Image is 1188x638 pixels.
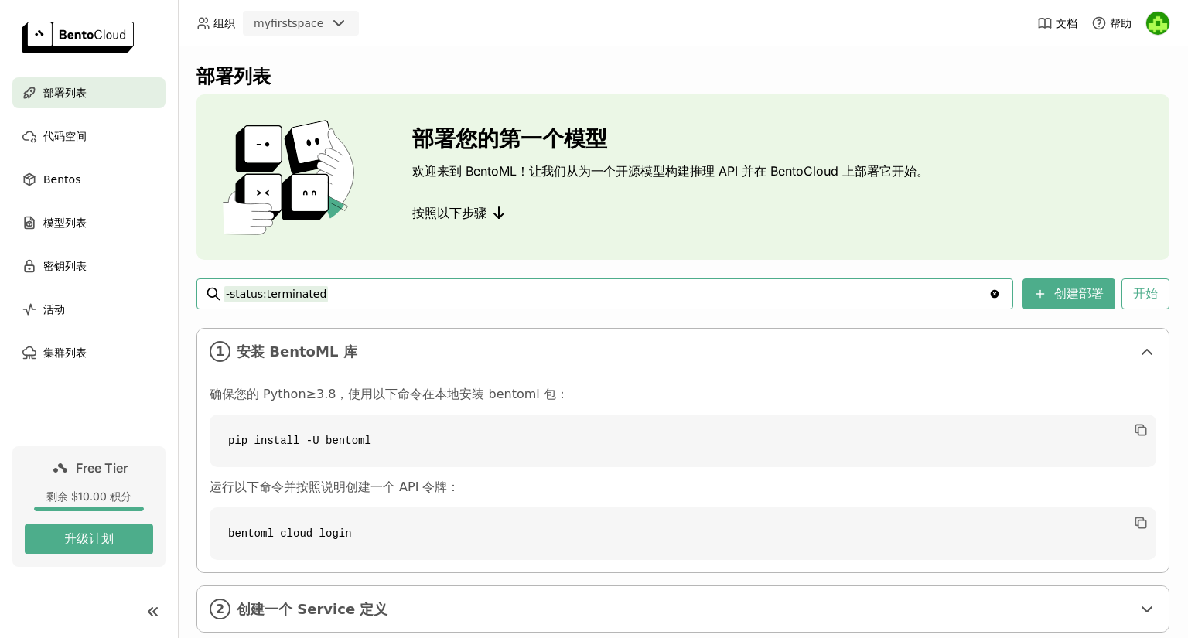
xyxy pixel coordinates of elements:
[25,524,153,554] button: 升级计划
[12,121,166,152] a: 代码空间
[412,205,486,220] span: 按照以下步骤
[25,490,153,503] div: 剩余 $10.00 积分
[1091,15,1132,31] div: 帮助
[12,294,166,325] a: 活动
[210,415,1156,467] code: pip install -U bentoml
[197,329,1169,374] div: 1安装 BentoML 库
[210,479,1156,495] p: 运行以下命令并按照说明创建一个 API 令牌：
[43,84,87,102] span: 部署列表
[237,601,1132,618] span: 创建一个 Service 定义
[1110,16,1132,30] span: 帮助
[43,127,87,145] span: 代码空间
[22,22,134,53] img: logo
[254,15,323,31] div: myfirstspace
[210,507,1156,560] code: bentoml cloud login
[325,16,326,32] input: Selected myfirstspace.
[210,341,230,362] i: 1
[12,251,166,281] a: 密钥列表
[1022,278,1115,309] button: 创建部署
[1146,12,1169,35] img: peng liao
[43,213,87,232] span: 模型列表
[12,337,166,368] a: 集群列表
[12,77,166,108] a: 部署列表
[12,207,166,238] a: 模型列表
[196,65,1169,88] div: 部署列表
[209,119,375,235] img: cover onboarding
[210,599,230,619] i: 2
[224,281,988,306] input: 搜索
[412,163,929,179] p: 欢迎来到 BentoML！让我们从为一个开源模型构建推理 API 并在 BentoCloud 上部署它开始。
[43,257,87,275] span: 密钥列表
[1121,278,1169,309] button: 开始
[412,126,929,151] h3: 部署您的第一个模型
[43,343,87,362] span: 集群列表
[1056,16,1077,30] span: 文档
[43,300,65,319] span: 活动
[197,586,1169,632] div: 2创建一个 Service 定义
[210,387,1156,402] p: 确保您的 Python≥3.8，使用以下命令在本地安装 bentoml 包：
[1037,15,1077,31] a: 文档
[43,170,80,189] span: Bentos
[12,446,166,567] a: Free Tier剩余 $10.00 积分升级计划
[988,288,1001,300] svg: Clear value
[12,164,166,195] a: Bentos
[213,16,235,30] span: 组织
[237,343,1132,360] span: 安装 BentoML 库
[76,460,128,476] span: Free Tier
